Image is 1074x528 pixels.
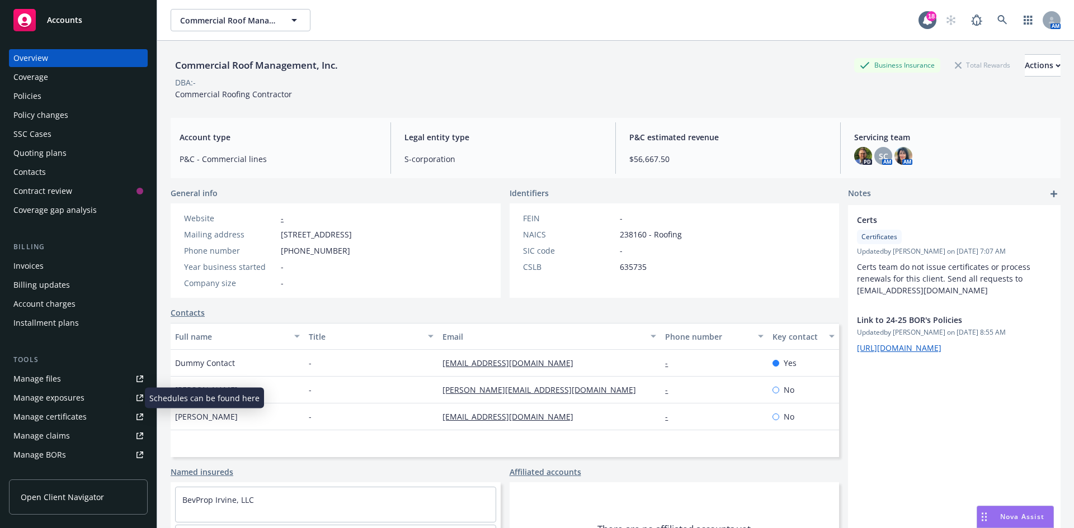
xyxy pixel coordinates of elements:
a: Policy changes [9,106,148,124]
div: Drag to move [977,506,991,527]
div: Company size [184,277,276,289]
span: [PERSON_NAME] [175,411,238,422]
span: Certificates [861,232,897,242]
div: Overview [13,49,48,67]
a: [PERSON_NAME][EMAIL_ADDRESS][DOMAIN_NAME] [442,384,645,395]
button: Commercial Roof Management, Inc. [171,9,310,31]
div: Quoting plans [13,144,67,162]
span: Notes [848,187,871,201]
button: Title [304,323,438,350]
span: S-corporation [404,153,602,165]
span: $56,667.50 [629,153,827,165]
span: Certs [857,214,1023,226]
a: Account charges [9,295,148,313]
div: Commercial Roof Management, Inc. [171,58,342,73]
div: 18 [926,11,936,21]
span: Servicing team [854,131,1052,143]
span: Commercial Roofing Contractor [175,89,292,99]
a: Invoices [9,257,148,275]
a: Switch app [1017,9,1039,31]
div: Tools [9,354,148,365]
div: Mailing address [184,229,276,240]
button: Key contact [768,323,839,350]
span: No [784,384,794,396]
a: Billing updates [9,276,148,294]
a: - [665,358,677,368]
span: Link to 24-25 BOR's Policies [857,314,1023,326]
a: [URL][DOMAIN_NAME] [857,343,941,353]
div: Email [442,331,644,343]
a: Manage BORs [9,446,148,464]
a: Contacts [171,307,205,318]
a: Report a Bug [965,9,988,31]
div: Website [184,212,276,224]
span: Updated by [PERSON_NAME] on [DATE] 8:55 AM [857,327,1052,337]
span: - [620,212,623,224]
a: [EMAIL_ADDRESS][DOMAIN_NAME] [442,411,582,422]
span: Yes [784,357,797,369]
span: - [281,261,284,273]
div: Manage exposures [13,389,84,407]
div: SSC Cases [13,125,51,143]
span: - [620,245,623,256]
div: Contacts [13,163,46,181]
span: Accounts [47,16,82,25]
a: Policies [9,87,148,105]
div: Manage BORs [13,446,66,464]
div: Actions [1025,55,1061,76]
a: - [665,384,677,395]
a: Manage files [9,370,148,388]
span: Legal entity type [404,131,602,143]
div: CertsCertificatesUpdatedby [PERSON_NAME] on [DATE] 7:07 AMCerts team do not issue certificates or... [848,205,1061,305]
button: Email [438,323,661,350]
a: Accounts [9,4,148,36]
a: add [1047,187,1061,201]
a: SSC Cases [9,125,148,143]
div: Business Insurance [854,58,940,72]
span: - [309,384,312,396]
a: Manage exposures [9,389,148,407]
button: Full name [171,323,304,350]
a: Quoting plans [9,144,148,162]
a: Manage certificates [9,408,148,426]
span: - [281,277,284,289]
a: BevProp Irvine, LLC [182,494,254,505]
span: Certs team do not issue certificates or process renewals for this client. Send all requests to [E... [857,261,1033,296]
div: Year business started [184,261,276,273]
a: [EMAIL_ADDRESS][DOMAIN_NAME] [442,358,582,368]
div: Manage certificates [13,408,87,426]
a: Summary of insurance [9,465,148,483]
div: FEIN [523,212,615,224]
div: Invoices [13,257,44,275]
span: - [309,411,312,422]
div: Manage claims [13,427,70,445]
a: Named insureds [171,466,233,478]
span: [PHONE_NUMBER] [281,245,350,256]
div: Total Rewards [949,58,1016,72]
span: Open Client Navigator [21,491,104,503]
span: [PERSON_NAME] [175,384,238,396]
div: CSLB [523,261,615,273]
div: Link to 24-25 BOR's PoliciesUpdatedby [PERSON_NAME] on [DATE] 8:55 AM[URL][DOMAIN_NAME] [848,305,1061,363]
div: Summary of insurance [13,465,98,483]
span: P&C estimated revenue [629,131,827,143]
a: Coverage gap analysis [9,201,148,219]
a: Contract review [9,182,148,200]
div: Billing updates [13,276,70,294]
span: Commercial Roof Management, Inc. [180,15,277,26]
span: Updated by [PERSON_NAME] on [DATE] 7:07 AM [857,246,1052,256]
a: Installment plans [9,314,148,332]
div: Coverage [13,68,48,86]
div: Installment plans [13,314,79,332]
span: Identifiers [510,187,549,199]
button: Nova Assist [977,506,1054,528]
div: Phone number [184,245,276,256]
div: Account charges [13,295,76,313]
button: Phone number [661,323,767,350]
span: 635735 [620,261,647,273]
div: NAICS [523,229,615,240]
div: Contract review [13,182,72,200]
span: No [784,411,794,422]
div: Manage files [13,370,61,388]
